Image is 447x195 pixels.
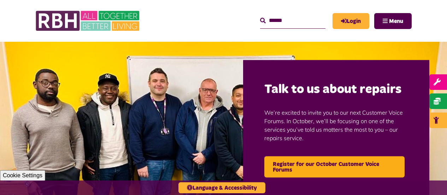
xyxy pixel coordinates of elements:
[333,13,369,29] a: MyRBH
[374,13,412,29] button: Navigation
[264,81,408,98] h2: Talk to us about repairs
[389,18,403,24] span: Menu
[35,7,141,35] img: RBH
[264,156,405,178] a: Register for our October Customer Voice Forums
[264,98,408,153] p: We’re excited to invite you to our next Customer Voice Forums. In October, we’ll be focusing on o...
[178,182,265,193] button: Language & Accessibility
